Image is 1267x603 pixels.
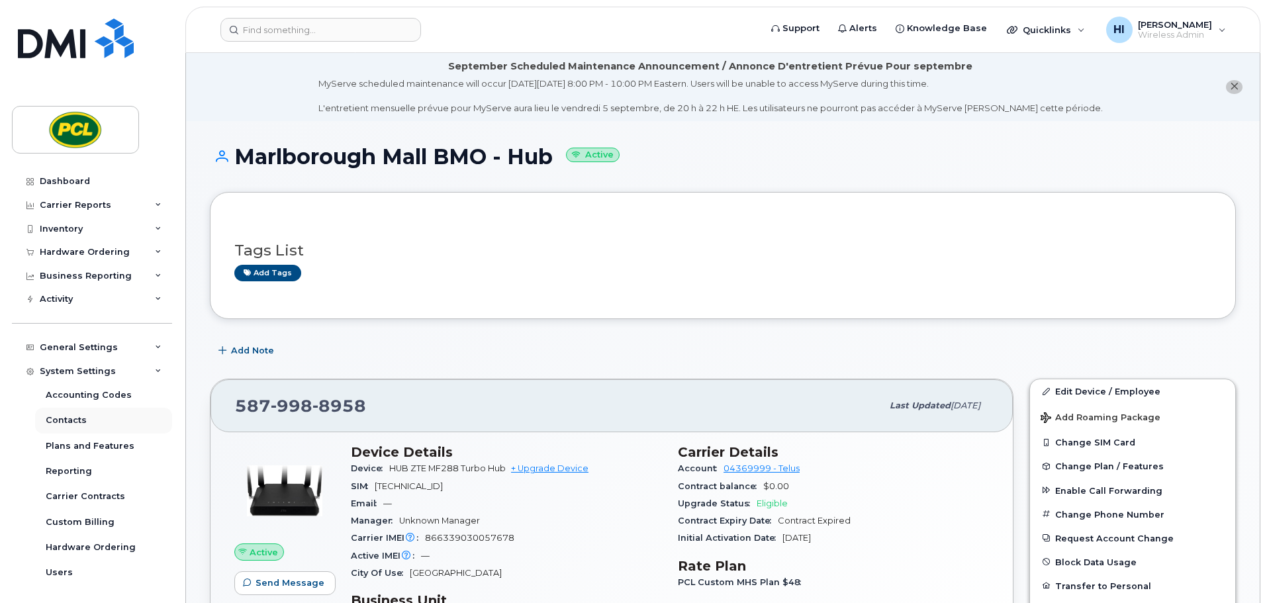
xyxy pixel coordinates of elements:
span: Contract balance [678,481,763,491]
h3: Carrier Details [678,444,989,460]
button: Change Phone Number [1030,502,1235,526]
span: [DATE] [951,400,980,410]
a: Add tags [234,265,301,281]
div: MyServe scheduled maintenance will occur [DATE][DATE] 8:00 PM - 10:00 PM Eastern. Users will be u... [318,77,1103,115]
div: September Scheduled Maintenance Announcement / Annonce D'entretient Prévue Pour septembre [448,60,972,73]
span: $0.00 [763,481,789,491]
button: Enable Call Forwarding [1030,479,1235,502]
button: Add Roaming Package [1030,403,1235,430]
span: [TECHNICAL_ID] [375,481,443,491]
span: Device [351,463,389,473]
span: Carrier IMEI [351,533,425,543]
span: Active IMEI [351,551,421,561]
span: Eligible [757,498,788,508]
h1: Marlborough Mall BMO - Hub [210,145,1236,168]
button: Add Note [210,339,285,363]
button: Change Plan / Features [1030,454,1235,478]
a: Edit Device / Employee [1030,379,1235,403]
small: Active [566,148,620,163]
span: SIM [351,481,375,491]
h3: Rate Plan [678,558,989,574]
span: Send Message [256,577,324,589]
button: Request Account Change [1030,526,1235,550]
span: [GEOGRAPHIC_DATA] [410,568,502,578]
span: Unknown Manager [399,516,480,526]
button: Change SIM Card [1030,430,1235,454]
span: 8958 [312,396,366,416]
span: Last updated [890,400,951,410]
span: 587 [235,396,366,416]
span: Initial Activation Date [678,533,782,543]
span: Change Plan / Features [1055,461,1164,471]
button: Send Message [234,571,336,595]
span: Active [250,546,278,559]
span: 866339030057678 [425,533,514,543]
button: Transfer to Personal [1030,574,1235,598]
h3: Tags List [234,242,1211,259]
span: Email [351,498,383,508]
span: Account [678,463,724,473]
span: City Of Use [351,568,410,578]
span: Add Roaming Package [1041,412,1160,425]
span: Manager [351,516,399,526]
button: close notification [1226,80,1243,94]
button: Block Data Usage [1030,550,1235,574]
span: 998 [271,396,312,416]
span: Add Note [231,344,274,357]
img: image20231002-4137094-rx9bj3.jpeg [245,451,324,530]
span: HUB ZTE MF288 Turbo Hub [389,463,506,473]
span: Enable Call Forwarding [1055,485,1162,495]
h3: Device Details [351,444,662,460]
span: — [421,551,430,561]
span: Contract Expired [778,516,851,526]
a: 04369999 - Telus [724,463,800,473]
span: [DATE] [782,533,811,543]
span: PCL Custom MHS Plan $48 [678,577,808,587]
span: — [383,498,392,508]
span: Upgrade Status [678,498,757,508]
a: + Upgrade Device [511,463,588,473]
span: Contract Expiry Date [678,516,778,526]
